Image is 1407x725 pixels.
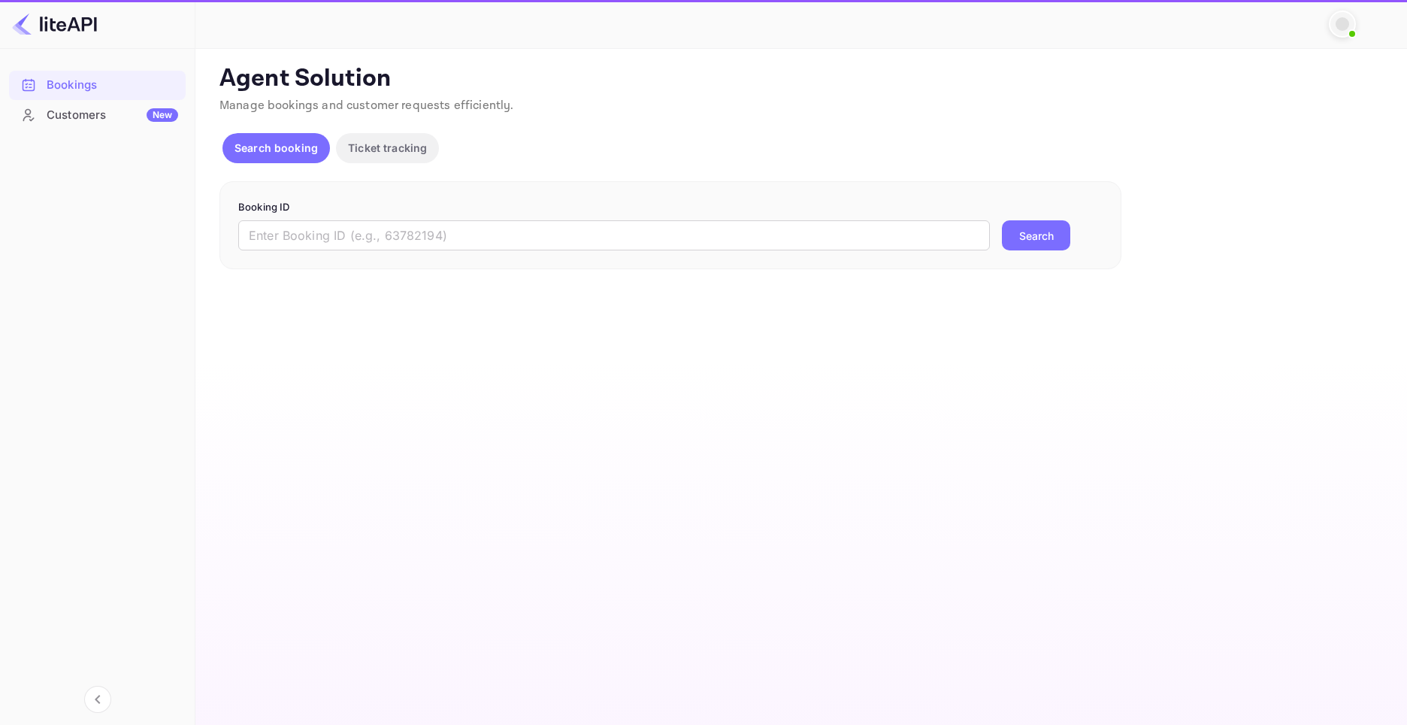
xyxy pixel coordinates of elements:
[234,140,318,156] p: Search booking
[9,101,186,129] a: CustomersNew
[219,98,514,114] span: Manage bookings and customer requests efficiently.
[9,101,186,130] div: CustomersNew
[238,220,990,250] input: Enter Booking ID (e.g., 63782194)
[47,77,178,94] div: Bookings
[12,12,97,36] img: LiteAPI logo
[47,107,178,124] div: Customers
[84,686,111,713] button: Collapse navigation
[9,71,186,99] a: Bookings
[238,200,1103,215] p: Booking ID
[219,64,1380,94] p: Agent Solution
[9,71,186,100] div: Bookings
[348,140,427,156] p: Ticket tracking
[147,108,178,122] div: New
[1002,220,1070,250] button: Search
